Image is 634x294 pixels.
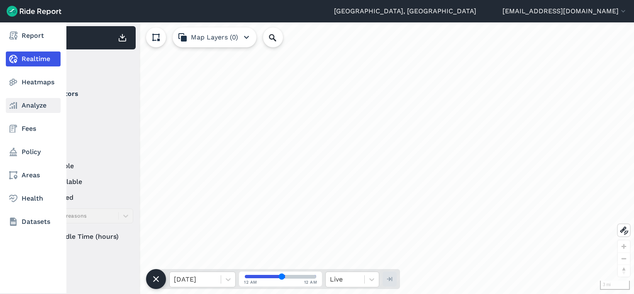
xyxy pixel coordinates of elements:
[244,279,257,285] span: 12 AM
[6,51,61,66] a: Realtime
[6,28,61,43] a: Report
[6,168,61,183] a: Areas
[304,279,317,285] span: 12 AM
[6,75,61,90] a: Heatmaps
[6,214,61,229] a: Datasets
[34,229,133,244] div: Idle Time (hours)
[34,82,132,105] summary: Operators
[34,105,133,115] label: Lime
[27,22,634,294] div: loading
[6,191,61,206] a: Health
[173,27,256,47] button: Map Layers (0)
[502,6,627,16] button: [EMAIL_ADDRESS][DOMAIN_NAME]
[34,177,133,187] label: unavailable
[34,138,132,161] summary: Status
[34,121,133,131] label: Spin
[30,53,136,79] div: Filter
[7,6,61,17] img: Ride Report
[263,27,296,47] input: Search Location or Vehicles
[6,121,61,136] a: Fees
[6,145,61,159] a: Policy
[34,193,133,203] label: reserved
[6,98,61,113] a: Analyze
[334,6,476,16] a: [GEOGRAPHIC_DATA], [GEOGRAPHIC_DATA]
[34,161,133,171] label: available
